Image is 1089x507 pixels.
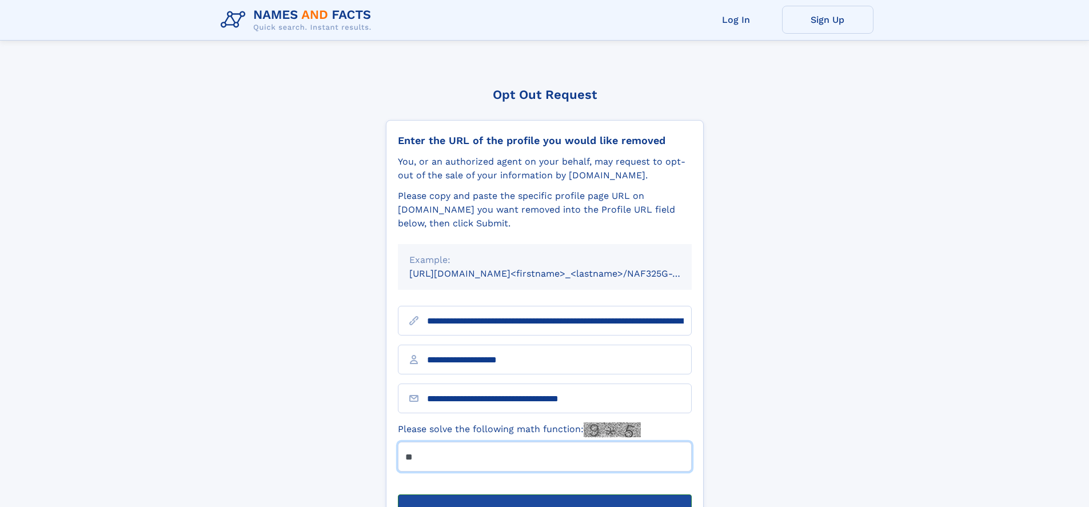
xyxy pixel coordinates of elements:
[398,155,692,182] div: You, or an authorized agent on your behalf, may request to opt-out of the sale of your informatio...
[782,6,873,34] a: Sign Up
[386,87,704,102] div: Opt Out Request
[398,134,692,147] div: Enter the URL of the profile you would like removed
[409,268,713,279] small: [URL][DOMAIN_NAME]<firstname>_<lastname>/NAF325G-xxxxxxxx
[409,253,680,267] div: Example:
[216,5,381,35] img: Logo Names and Facts
[691,6,782,34] a: Log In
[398,189,692,230] div: Please copy and paste the specific profile page URL on [DOMAIN_NAME] you want removed into the Pr...
[398,422,641,437] label: Please solve the following math function:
